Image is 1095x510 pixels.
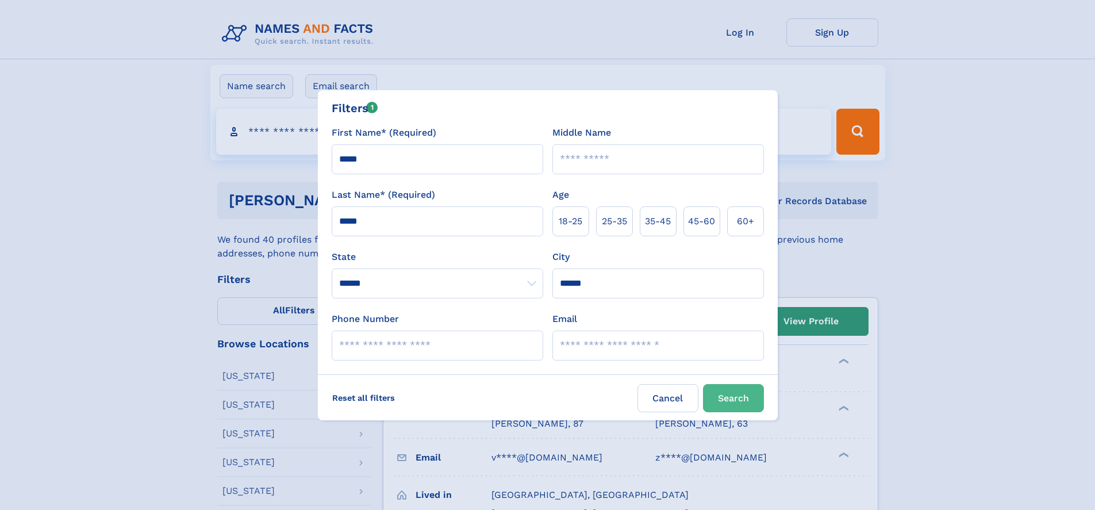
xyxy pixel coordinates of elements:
[737,214,754,228] span: 60+
[332,250,543,264] label: State
[552,126,611,140] label: Middle Name
[552,188,569,202] label: Age
[332,126,436,140] label: First Name* (Required)
[325,384,402,412] label: Reset all filters
[559,214,582,228] span: 18‑25
[602,214,627,228] span: 25‑35
[637,384,698,412] label: Cancel
[552,250,570,264] label: City
[332,312,399,326] label: Phone Number
[332,99,378,117] div: Filters
[645,214,671,228] span: 35‑45
[552,312,577,326] label: Email
[332,188,435,202] label: Last Name* (Required)
[688,214,715,228] span: 45‑60
[703,384,764,412] button: Search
